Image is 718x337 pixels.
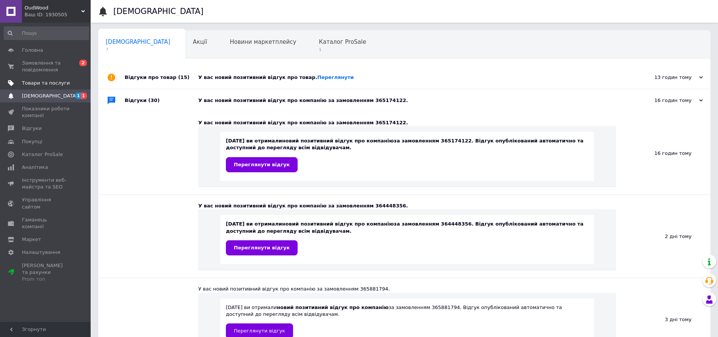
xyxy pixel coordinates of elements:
[193,39,207,45] span: Акції
[198,119,616,126] div: У вас новий позитивний відгук про компанію за замовленням 365174122.
[234,328,285,334] span: Переглянути відгук
[234,245,290,250] span: Переглянути відгук
[282,138,394,144] b: новий позитивний відгук про компанію
[22,216,70,230] span: Гаманець компанії
[75,93,81,99] span: 1
[125,66,198,89] div: Відгуки про товар
[198,286,616,292] div: У вас новий позитивний відгук про компанію за замовленням 365881794.
[106,47,170,53] span: 7
[319,39,366,45] span: Каталог ProSale
[226,157,298,172] a: Переглянути відгук
[22,196,70,210] span: Управління сайтом
[22,80,70,87] span: Товари та послуги
[22,151,63,158] span: Каталог ProSale
[106,39,170,45] span: [DEMOGRAPHIC_DATA]
[198,74,627,81] div: У вас новий позитивний відгук про товар.
[4,26,89,40] input: Пошук
[226,138,588,172] div: [DATE] ви отримали за замовленням 365174122. Відгук опублікований автоматично та доступний до пер...
[148,97,160,103] span: (30)
[22,138,42,145] span: Покупці
[627,74,703,81] div: 13 годин тому
[198,203,616,209] div: У вас новий позитивний відгук про компанію за замовленням 364448356.
[178,74,190,80] span: (15)
[22,47,43,54] span: Головна
[277,305,389,310] b: новий позитивний відгук про компанію
[22,60,70,73] span: Замовлення та повідомлення
[22,93,78,99] span: [DEMOGRAPHIC_DATA]
[226,240,298,255] a: Переглянути відгук
[22,177,70,190] span: Інструменти веб-майстра та SEO
[627,97,703,104] div: 16 годин тому
[125,89,198,112] div: Відгуки
[22,262,70,283] span: [PERSON_NAME] та рахунки
[282,221,394,227] b: новий позитивний відгук про компанію
[22,276,70,283] div: Prom топ
[79,60,87,66] span: 2
[113,7,204,16] h1: [DEMOGRAPHIC_DATA]
[81,93,87,99] span: 1
[234,162,290,167] span: Переглянути відгук
[319,47,366,53] span: 1
[22,249,60,256] span: Налаштування
[616,112,710,195] div: 16 годин тому
[226,221,588,255] div: [DATE] ви отримали за замовленням 364448356. Відгук опублікований автоматично та доступний до пер...
[616,195,710,278] div: 2 дні тому
[22,164,48,171] span: Аналітика
[198,97,627,104] div: У вас новий позитивний відгук про компанію за замовленням 365174122.
[22,236,41,243] span: Маркет
[317,74,354,80] a: Переглянути
[22,125,42,132] span: Відгуки
[25,5,81,11] span: OudWood
[230,39,296,45] span: Новини маркетплейсу
[25,11,91,18] div: Ваш ID: 1930505
[22,105,70,119] span: Показники роботи компанії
